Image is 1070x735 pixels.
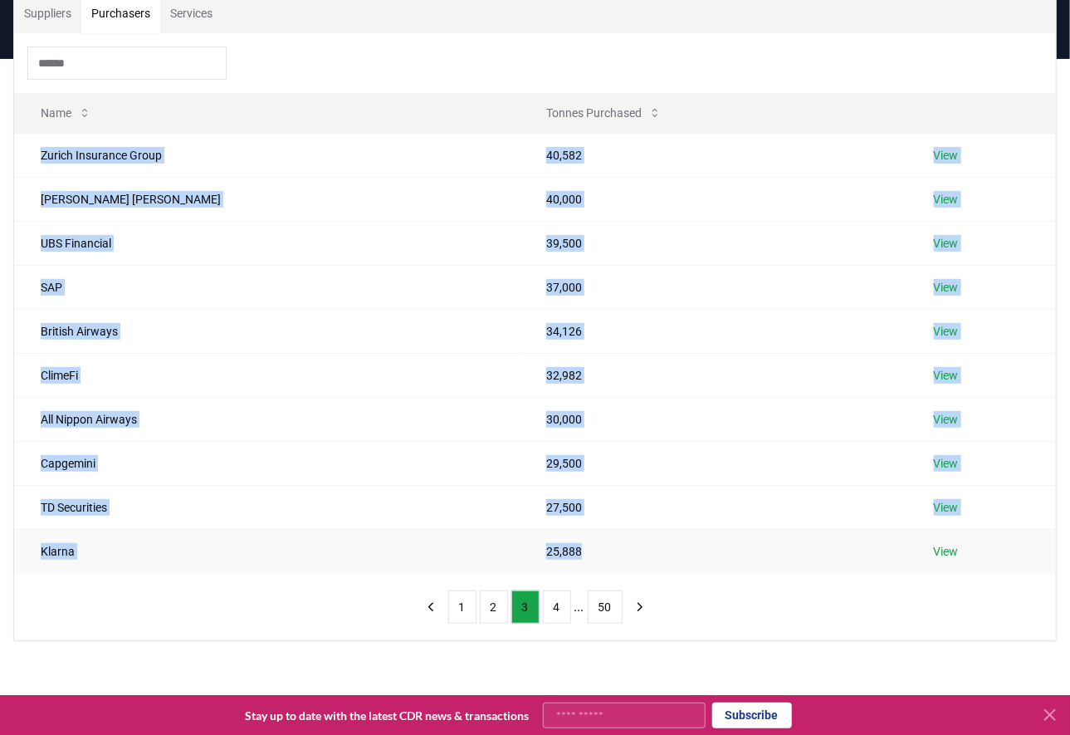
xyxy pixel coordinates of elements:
[543,590,571,624] button: 4
[14,133,520,177] td: Zurich Insurance Group
[934,323,959,340] a: View
[14,397,520,441] td: All Nippon Airways
[588,590,623,624] button: 50
[27,96,105,130] button: Name
[934,147,959,164] a: View
[934,235,959,252] a: View
[520,309,907,353] td: 34,126
[520,441,907,485] td: 29,500
[520,485,907,529] td: 27,500
[520,133,907,177] td: 40,582
[934,543,959,560] a: View
[520,265,907,309] td: 37,000
[14,353,520,397] td: ClimeFi
[934,411,959,428] a: View
[511,590,540,624] button: 3
[934,499,959,516] a: View
[533,96,675,130] button: Tonnes Purchased
[14,529,520,573] td: Klarna
[480,590,508,624] button: 2
[448,590,476,624] button: 1
[14,265,520,309] td: SAP
[520,177,907,221] td: 40,000
[934,279,959,296] a: View
[520,397,907,441] td: 30,000
[520,529,907,573] td: 25,888
[934,367,959,384] a: View
[934,191,959,208] a: View
[14,177,520,221] td: [PERSON_NAME] [PERSON_NAME]
[626,590,654,624] button: next page
[520,221,907,265] td: 39,500
[520,353,907,397] td: 32,982
[14,221,520,265] td: UBS Financial
[14,485,520,529] td: TD Securities
[574,597,584,617] li: ...
[14,441,520,485] td: Capgemini
[14,309,520,353] td: British Airways
[417,590,445,624] button: previous page
[934,455,959,472] a: View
